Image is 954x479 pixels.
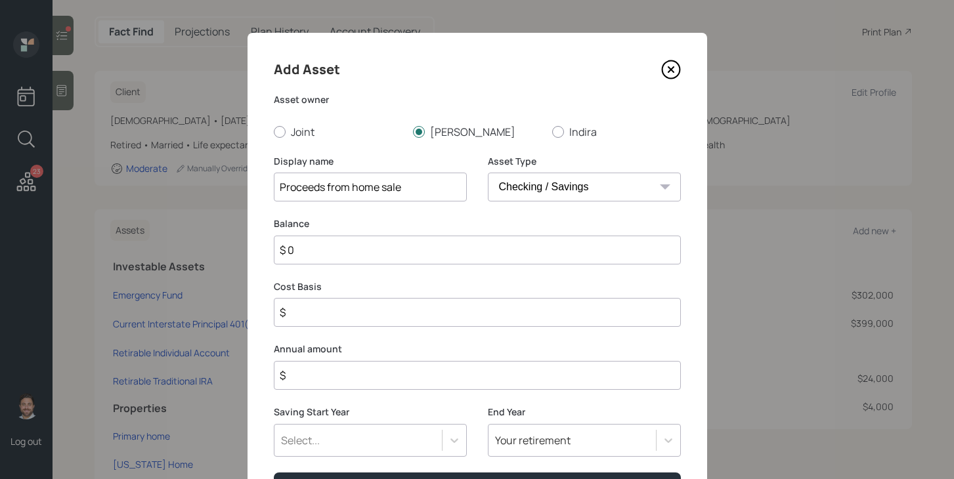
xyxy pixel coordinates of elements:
[274,280,681,293] label: Cost Basis
[274,343,681,356] label: Annual amount
[274,59,340,80] h4: Add Asset
[552,125,681,139] label: Indira
[274,406,467,419] label: Saving Start Year
[488,155,681,168] label: Asset Type
[281,433,320,448] div: Select...
[274,93,681,106] label: Asset owner
[274,155,467,168] label: Display name
[274,217,681,230] label: Balance
[413,125,542,139] label: [PERSON_NAME]
[495,433,571,448] div: Your retirement
[274,125,402,139] label: Joint
[488,406,681,419] label: End Year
